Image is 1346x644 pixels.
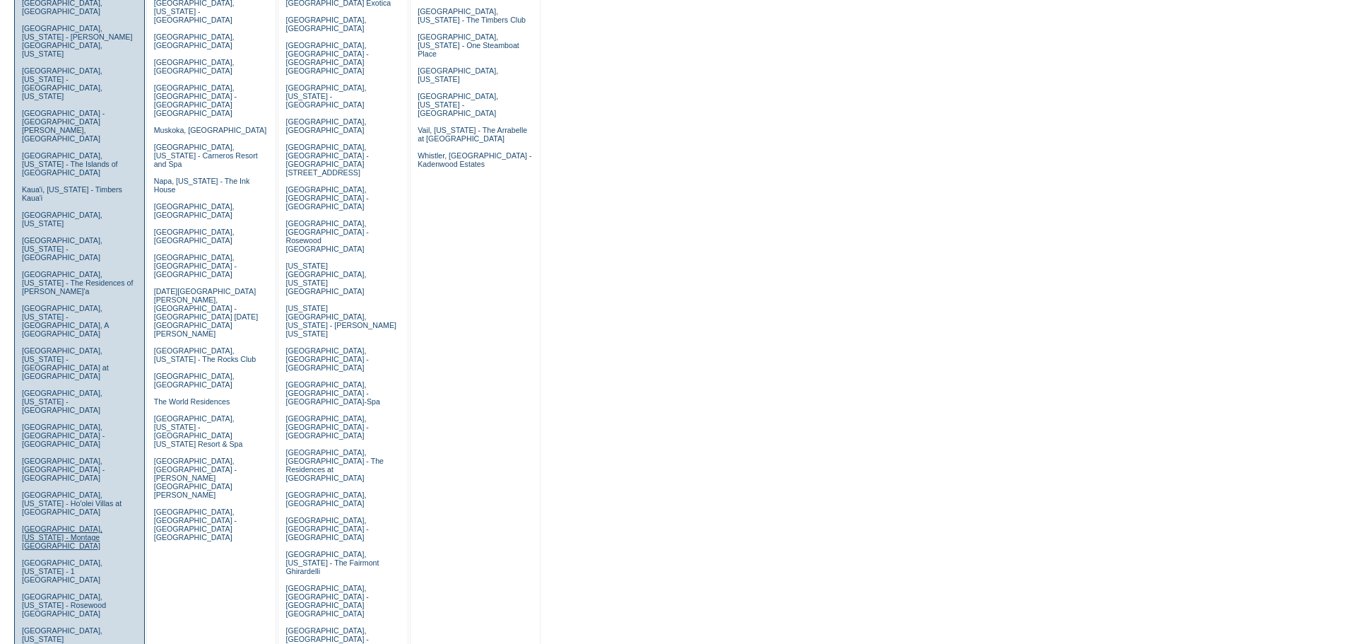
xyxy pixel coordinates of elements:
[285,550,379,575] a: [GEOGRAPHIC_DATA], [US_STATE] - The Fairmont Ghirardelli
[285,185,368,211] a: [GEOGRAPHIC_DATA], [GEOGRAPHIC_DATA] - [GEOGRAPHIC_DATA]
[22,151,118,177] a: [GEOGRAPHIC_DATA], [US_STATE] - The Islands of [GEOGRAPHIC_DATA]
[154,397,230,406] a: The World Residences
[418,7,526,24] a: [GEOGRAPHIC_DATA], [US_STATE] - The Timbers Club
[418,126,527,143] a: Vail, [US_STATE] - The Arrabelle at [GEOGRAPHIC_DATA]
[154,253,237,279] a: [GEOGRAPHIC_DATA], [GEOGRAPHIC_DATA] - [GEOGRAPHIC_DATA]
[285,219,368,253] a: [GEOGRAPHIC_DATA], [GEOGRAPHIC_DATA] - Rosewood [GEOGRAPHIC_DATA]
[22,423,105,448] a: [GEOGRAPHIC_DATA], [GEOGRAPHIC_DATA] - [GEOGRAPHIC_DATA]
[285,16,366,33] a: [GEOGRAPHIC_DATA], [GEOGRAPHIC_DATA]
[22,236,102,262] a: [GEOGRAPHIC_DATA], [US_STATE] - [GEOGRAPHIC_DATA]
[154,372,235,389] a: [GEOGRAPHIC_DATA], [GEOGRAPHIC_DATA]
[285,448,384,482] a: [GEOGRAPHIC_DATA], [GEOGRAPHIC_DATA] - The Residences at [GEOGRAPHIC_DATA]
[285,83,366,109] a: [GEOGRAPHIC_DATA], [US_STATE] - [GEOGRAPHIC_DATA]
[22,24,133,58] a: [GEOGRAPHIC_DATA], [US_STATE] - [PERSON_NAME][GEOGRAPHIC_DATA], [US_STATE]
[285,414,368,440] a: [GEOGRAPHIC_DATA], [GEOGRAPHIC_DATA] - [GEOGRAPHIC_DATA]
[285,516,368,541] a: [GEOGRAPHIC_DATA], [GEOGRAPHIC_DATA] - [GEOGRAPHIC_DATA]
[22,185,122,202] a: Kaua'i, [US_STATE] - Timbers Kaua'i
[418,66,498,83] a: [GEOGRAPHIC_DATA], [US_STATE]
[22,558,102,584] a: [GEOGRAPHIC_DATA], [US_STATE] - 1 [GEOGRAPHIC_DATA]
[154,202,235,219] a: [GEOGRAPHIC_DATA], [GEOGRAPHIC_DATA]
[22,592,106,618] a: [GEOGRAPHIC_DATA], [US_STATE] - Rosewood [GEOGRAPHIC_DATA]
[285,304,396,338] a: [US_STATE][GEOGRAPHIC_DATA], [US_STATE] - [PERSON_NAME] [US_STATE]
[22,211,102,228] a: [GEOGRAPHIC_DATA], [US_STATE]
[285,491,366,508] a: [GEOGRAPHIC_DATA], [GEOGRAPHIC_DATA]
[22,346,109,380] a: [GEOGRAPHIC_DATA], [US_STATE] - [GEOGRAPHIC_DATA] at [GEOGRAPHIC_DATA]
[22,270,134,295] a: [GEOGRAPHIC_DATA], [US_STATE] - The Residences of [PERSON_NAME]'a
[154,346,256,363] a: [GEOGRAPHIC_DATA], [US_STATE] - The Rocks Club
[154,58,235,75] a: [GEOGRAPHIC_DATA], [GEOGRAPHIC_DATA]
[154,83,237,117] a: [GEOGRAPHIC_DATA], [GEOGRAPHIC_DATA] - [GEOGRAPHIC_DATA] [GEOGRAPHIC_DATA]
[154,414,243,448] a: [GEOGRAPHIC_DATA], [US_STATE] - [GEOGRAPHIC_DATA] [US_STATE] Resort & Spa
[285,584,368,618] a: [GEOGRAPHIC_DATA], [GEOGRAPHIC_DATA] - [GEOGRAPHIC_DATA] [GEOGRAPHIC_DATA]
[154,177,250,194] a: Napa, [US_STATE] - The Ink House
[154,287,258,338] a: [DATE][GEOGRAPHIC_DATA][PERSON_NAME], [GEOGRAPHIC_DATA] - [GEOGRAPHIC_DATA] [DATE][GEOGRAPHIC_DAT...
[154,33,235,49] a: [GEOGRAPHIC_DATA], [GEOGRAPHIC_DATA]
[22,389,102,414] a: [GEOGRAPHIC_DATA], [US_STATE] - [GEOGRAPHIC_DATA]
[22,626,102,643] a: [GEOGRAPHIC_DATA], [US_STATE]
[22,491,122,516] a: [GEOGRAPHIC_DATA], [US_STATE] - Ho'olei Villas at [GEOGRAPHIC_DATA]
[418,92,498,117] a: [GEOGRAPHIC_DATA], [US_STATE] - [GEOGRAPHIC_DATA]
[285,262,366,295] a: [US_STATE][GEOGRAPHIC_DATA], [US_STATE][GEOGRAPHIC_DATA]
[285,41,368,75] a: [GEOGRAPHIC_DATA], [GEOGRAPHIC_DATA] - [GEOGRAPHIC_DATA] [GEOGRAPHIC_DATA]
[22,109,105,143] a: [GEOGRAPHIC_DATA] - [GEOGRAPHIC_DATA][PERSON_NAME], [GEOGRAPHIC_DATA]
[285,117,366,134] a: [GEOGRAPHIC_DATA], [GEOGRAPHIC_DATA]
[22,66,102,100] a: [GEOGRAPHIC_DATA], [US_STATE] - [GEOGRAPHIC_DATA], [US_STATE]
[418,33,519,58] a: [GEOGRAPHIC_DATA], [US_STATE] - One Steamboat Place
[22,525,102,550] a: [GEOGRAPHIC_DATA], [US_STATE] - Montage [GEOGRAPHIC_DATA]
[154,508,237,541] a: [GEOGRAPHIC_DATA], [GEOGRAPHIC_DATA] - [GEOGRAPHIC_DATA] [GEOGRAPHIC_DATA]
[154,143,258,168] a: [GEOGRAPHIC_DATA], [US_STATE] - Carneros Resort and Spa
[154,228,235,245] a: [GEOGRAPHIC_DATA], [GEOGRAPHIC_DATA]
[154,457,237,499] a: [GEOGRAPHIC_DATA], [GEOGRAPHIC_DATA] - [PERSON_NAME][GEOGRAPHIC_DATA][PERSON_NAME]
[285,346,368,372] a: [GEOGRAPHIC_DATA], [GEOGRAPHIC_DATA] - [GEOGRAPHIC_DATA]
[154,126,266,134] a: Muskoka, [GEOGRAPHIC_DATA]
[22,304,109,338] a: [GEOGRAPHIC_DATA], [US_STATE] - [GEOGRAPHIC_DATA], A [GEOGRAPHIC_DATA]
[418,151,531,168] a: Whistler, [GEOGRAPHIC_DATA] - Kadenwood Estates
[22,457,105,482] a: [GEOGRAPHIC_DATA], [GEOGRAPHIC_DATA] - [GEOGRAPHIC_DATA]
[285,380,379,406] a: [GEOGRAPHIC_DATA], [GEOGRAPHIC_DATA] - [GEOGRAPHIC_DATA]-Spa
[285,143,368,177] a: [GEOGRAPHIC_DATA], [GEOGRAPHIC_DATA] - [GEOGRAPHIC_DATA][STREET_ADDRESS]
